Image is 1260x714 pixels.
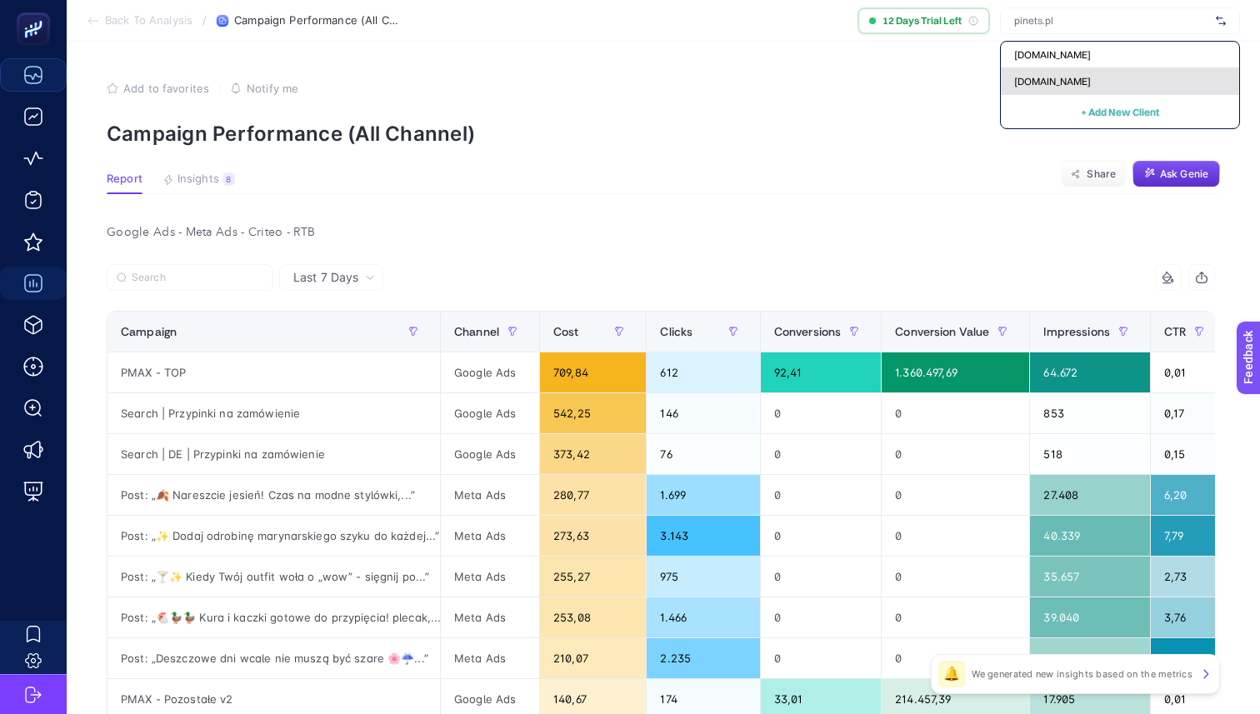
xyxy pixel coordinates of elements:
p: Campaign Performance (All Channel) [107,122,1220,146]
span: Channel [454,325,499,338]
div: 0,15 [1151,434,1226,474]
span: Impressions [1043,325,1110,338]
span: Back To Analysis [105,14,192,27]
div: Post: „✨ Dodaj odrobinę marynarskiego szyku do każdej...” [107,516,440,556]
span: [DOMAIN_NAME] [1014,48,1091,62]
span: Notify me [247,82,298,95]
div: 709,84 [540,352,646,392]
div: Search | Przypinki na zamówienie [107,393,440,433]
div: Meta Ads [441,597,539,637]
div: 253,08 [540,597,646,637]
div: 0 [882,475,1029,515]
div: 0 [882,393,1029,433]
button: Add to favorites [107,82,209,95]
span: / [202,13,207,27]
div: 975 [647,557,759,597]
span: Conversion Value [895,325,989,338]
div: 2,73 [1151,557,1226,597]
span: Share [1087,167,1116,181]
div: 76 [647,434,759,474]
div: 0 [882,597,1029,637]
span: Clicks [660,325,692,338]
div: 0 [761,557,882,597]
div: 0 [882,516,1029,556]
span: Conversions [774,325,842,338]
button: + Add New Client [1081,102,1159,122]
div: 8 [222,172,235,186]
div: 🔔 [938,661,965,687]
div: 0 [761,638,882,678]
div: 0 [761,434,882,474]
div: 8,74 [1151,638,1226,678]
div: 64.672 [1030,352,1150,392]
div: Post: „🐔🦆🦆 Kura i kaczki gotowe do przypięcia! plecak,...” [107,597,440,637]
span: Campaign Performance (All Channel) [234,14,401,27]
span: Last 7 Days [293,269,358,286]
div: Google Ads - Meta Ads - Criteo - RTB [93,221,1228,244]
div: 518 [1030,434,1150,474]
div: 210,07 [540,638,646,678]
div: 1.466 [647,597,759,637]
div: Meta Ads [441,638,539,678]
div: Google Ads [441,393,539,433]
div: 146 [647,393,759,433]
span: Report [107,172,142,186]
div: Post: „🍂 Nareszcie jesień! Czas na modne stylówki,...” [107,475,440,515]
span: [DOMAIN_NAME] [1014,75,1091,88]
div: 0 [761,393,882,433]
div: 0 [761,597,882,637]
div: 273,63 [540,516,646,556]
div: 853 [1030,393,1150,433]
div: 35.657 [1030,557,1150,597]
input: Search [132,272,263,284]
p: We generated new insights based on the metrics [972,667,1192,681]
div: Google Ads [441,352,539,392]
span: Cost [553,325,579,338]
div: 92,41 [761,352,882,392]
span: Ask Genie [1160,167,1208,181]
div: 542,25 [540,393,646,433]
div: 0 [882,638,1029,678]
span: 12 Days Trial Left [882,14,962,27]
div: 0,17 [1151,393,1226,433]
div: 0 [761,516,882,556]
div: 0 [882,434,1029,474]
button: Notify me [230,82,298,95]
div: Search | DE | Przypinki na zamówienie [107,434,440,474]
div: 1.360.497,69 [882,352,1029,392]
img: svg%3e [1216,12,1226,29]
div: 1.699 [647,475,759,515]
div: Meta Ads [441,557,539,597]
div: Post: „Deszczowe dni wcale nie muszą być szare 🌸☔...” [107,638,440,678]
div: 27.408 [1030,475,1150,515]
div: 2.235 [647,638,759,678]
span: CTR [1164,325,1186,338]
span: Campaign [121,325,177,338]
span: + Add New Client [1081,106,1159,118]
span: Add to favorites [123,82,209,95]
input: pinets.pl [1014,14,1209,27]
div: Meta Ads [441,516,539,556]
div: Google Ads [441,434,539,474]
div: 0 [882,557,1029,597]
span: Insights [177,172,219,186]
div: 40.339 [1030,516,1150,556]
div: 6,20 [1151,475,1226,515]
button: Share [1061,161,1126,187]
div: 280,77 [540,475,646,515]
div: PMAX - TOP [107,352,440,392]
div: 7,79 [1151,516,1226,556]
div: 0 [761,475,882,515]
div: 25.581 [1030,638,1150,678]
div: 3.143 [647,516,759,556]
div: 0,01 [1151,352,1226,392]
div: Post: „🍸✨ Kiedy Twój outfit woła o „wow” - sięgnij po...” [107,557,440,597]
div: Meta Ads [441,475,539,515]
button: Ask Genie [1132,161,1220,187]
span: Feedback [10,5,63,18]
div: 612 [647,352,759,392]
div: 373,42 [540,434,646,474]
div: 39.040 [1030,597,1150,637]
div: 255,27 [540,557,646,597]
div: 3,76 [1151,597,1226,637]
